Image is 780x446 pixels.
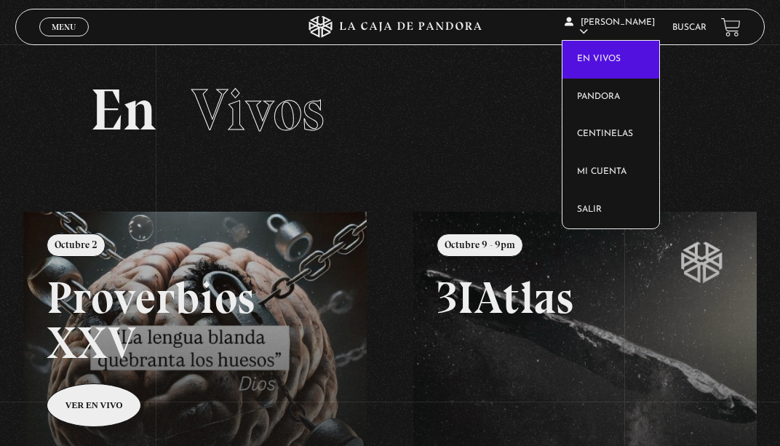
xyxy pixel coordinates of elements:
a: En vivos [562,41,659,79]
a: Salir [562,191,659,229]
span: Menu [52,23,76,31]
a: Mi cuenta [562,154,659,191]
h2: En [90,81,689,139]
a: Centinelas [562,116,659,154]
span: Cerrar [47,35,81,45]
span: Vivos [191,75,325,145]
span: [PERSON_NAME] [565,18,655,36]
a: Buscar [672,23,707,32]
a: View your shopping cart [721,17,741,37]
a: Pandora [562,79,659,116]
